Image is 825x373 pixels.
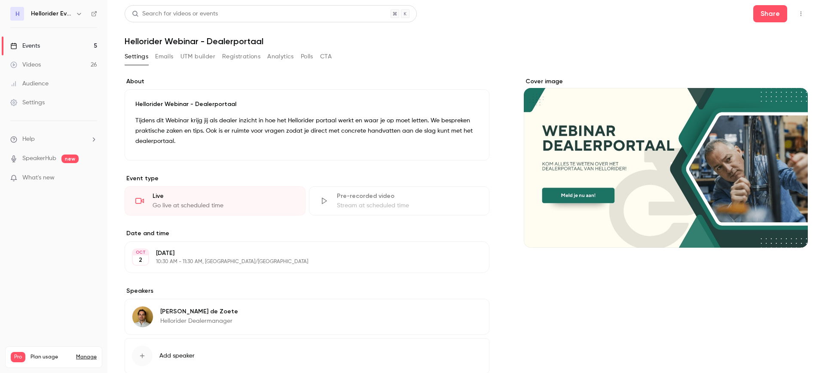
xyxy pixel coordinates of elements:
span: new [61,155,79,163]
div: Go live at scheduled time [153,201,295,210]
span: Pro [11,352,25,362]
button: Analytics [267,50,294,64]
div: Stream at scheduled time [337,201,479,210]
p: Tijdens dit Webinar krijg jij als dealer inzicht in hoe het Hellorider portaal werkt en waar je o... [135,115,479,146]
section: Cover image [524,77,808,248]
button: CTA [320,50,332,64]
iframe: Noticeable Trigger [87,174,97,182]
h1: Hellorider Webinar - Dealerportaal [125,36,808,46]
label: About [125,77,489,86]
label: Cover image [524,77,808,86]
div: Pre-recorded video [337,192,479,200]
div: Audience [10,79,49,88]
p: Hellorider Dealermanager [160,317,238,325]
li: help-dropdown-opener [10,135,97,144]
img: Quintin de Zoete [132,306,153,327]
span: Add speaker [159,352,195,360]
button: Share [753,5,787,22]
span: Plan usage [31,354,71,361]
span: H [15,9,19,18]
button: Settings [125,50,148,64]
p: 2 [139,256,142,264]
div: Search for videos or events [132,9,218,18]
div: Pre-recorded videoStream at scheduled time [309,186,490,215]
div: Quintin de Zoete[PERSON_NAME] de ZoeteHellorider Dealermanager [125,299,489,335]
p: [DATE] [156,249,444,258]
p: Hellorider Webinar - Dealerportaal [135,100,479,109]
p: 10:30 AM - 11:30 AM, [GEOGRAPHIC_DATA]/[GEOGRAPHIC_DATA] [156,258,444,265]
a: SpeakerHub [22,154,56,163]
h6: Hellorider Events [31,9,72,18]
div: Videos [10,61,41,69]
div: Settings [10,98,45,107]
span: Help [22,135,35,144]
button: UTM builder [180,50,215,64]
p: [PERSON_NAME] de Zoete [160,307,238,316]
div: Events [10,42,40,50]
div: OCT [133,249,148,255]
button: Emails [155,50,173,64]
label: Date and time [125,229,489,238]
div: LiveGo live at scheduled time [125,186,306,215]
button: Registrations [222,50,260,64]
a: Manage [76,354,97,361]
span: What's new [22,173,55,182]
label: Speakers [125,287,489,295]
p: Event type [125,174,489,183]
button: Polls [301,50,313,64]
div: Live [153,192,295,200]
